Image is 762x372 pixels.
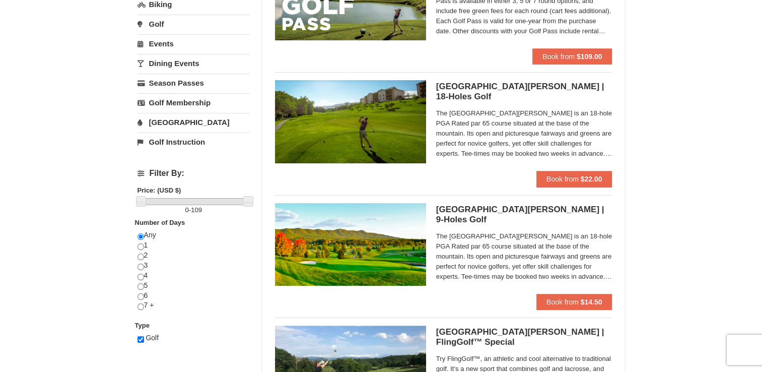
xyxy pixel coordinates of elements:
h5: [GEOGRAPHIC_DATA][PERSON_NAME] | FlingGolf™ Special [436,327,612,347]
span: 109 [191,206,202,214]
span: Book from [546,298,579,306]
span: The [GEOGRAPHIC_DATA][PERSON_NAME] is an 18-hole PGA Rated par 65 course situated at the base of ... [436,108,612,159]
strong: $14.50 [581,298,602,306]
a: [GEOGRAPHIC_DATA] [137,113,250,132]
h5: [GEOGRAPHIC_DATA][PERSON_NAME] | 9-Holes Golf [436,205,612,225]
img: 6619859-87-49ad91d4.jpg [275,203,426,286]
span: 0 [185,206,189,214]
div: Any 1 2 3 4 5 6 7 + [137,230,250,321]
span: The [GEOGRAPHIC_DATA][PERSON_NAME] is an 18-hole PGA Rated par 65 course situated at the base of ... [436,231,612,282]
a: Golf Membership [137,93,250,112]
h4: Filter By: [137,169,250,178]
strong: Type [135,322,150,329]
span: Golf [146,334,159,342]
strong: $109.00 [577,52,602,60]
a: Dining Events [137,54,250,73]
strong: $22.00 [581,175,602,183]
button: Book from $109.00 [532,48,612,65]
a: Season Passes [137,74,250,92]
label: - [137,205,250,215]
strong: Price: (USD $) [137,187,181,194]
img: 6619859-85-1f84791f.jpg [275,80,426,163]
span: Book from [542,52,575,60]
span: Book from [546,175,579,183]
a: Events [137,34,250,53]
a: Golf [137,15,250,33]
strong: Number of Days [135,219,185,226]
h5: [GEOGRAPHIC_DATA][PERSON_NAME] | 18-Holes Golf [436,82,612,102]
button: Book from $22.00 [536,171,612,187]
button: Book from $14.50 [536,294,612,310]
a: Golf Instruction [137,133,250,151]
